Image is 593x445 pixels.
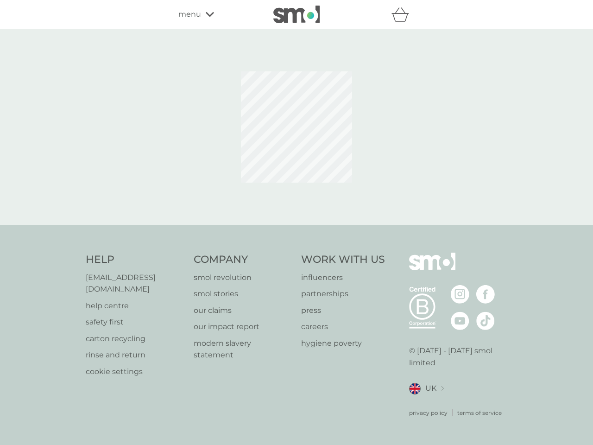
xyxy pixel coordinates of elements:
img: smol [409,253,455,284]
a: help centre [86,300,184,312]
a: safety first [86,316,184,328]
img: smol [273,6,320,23]
a: privacy policy [409,408,448,417]
img: select a new location [441,386,444,391]
h4: Company [194,253,292,267]
a: modern slavery statement [194,337,292,361]
a: partnerships [301,288,385,300]
a: carton recycling [86,333,184,345]
img: visit the smol Tiktok page [476,311,495,330]
div: basket [391,5,415,24]
img: visit the smol Youtube page [451,311,469,330]
span: UK [425,382,436,394]
a: careers [301,321,385,333]
a: press [301,305,385,317]
a: cookie settings [86,366,184,378]
a: smol stories [194,288,292,300]
a: our claims [194,305,292,317]
img: UK flag [409,383,421,394]
a: [EMAIL_ADDRESS][DOMAIN_NAME] [86,272,184,295]
a: influencers [301,272,385,284]
h4: Help [86,253,184,267]
img: visit the smol Facebook page [476,285,495,304]
a: our impact report [194,321,292,333]
a: hygiene poverty [301,337,385,350]
a: terms of service [457,408,502,417]
a: smol revolution [194,272,292,284]
p: © [DATE] - [DATE] smol limited [409,345,508,369]
h4: Work With Us [301,253,385,267]
img: visit the smol Instagram page [451,285,469,304]
span: menu [178,8,201,20]
a: rinse and return [86,349,184,361]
